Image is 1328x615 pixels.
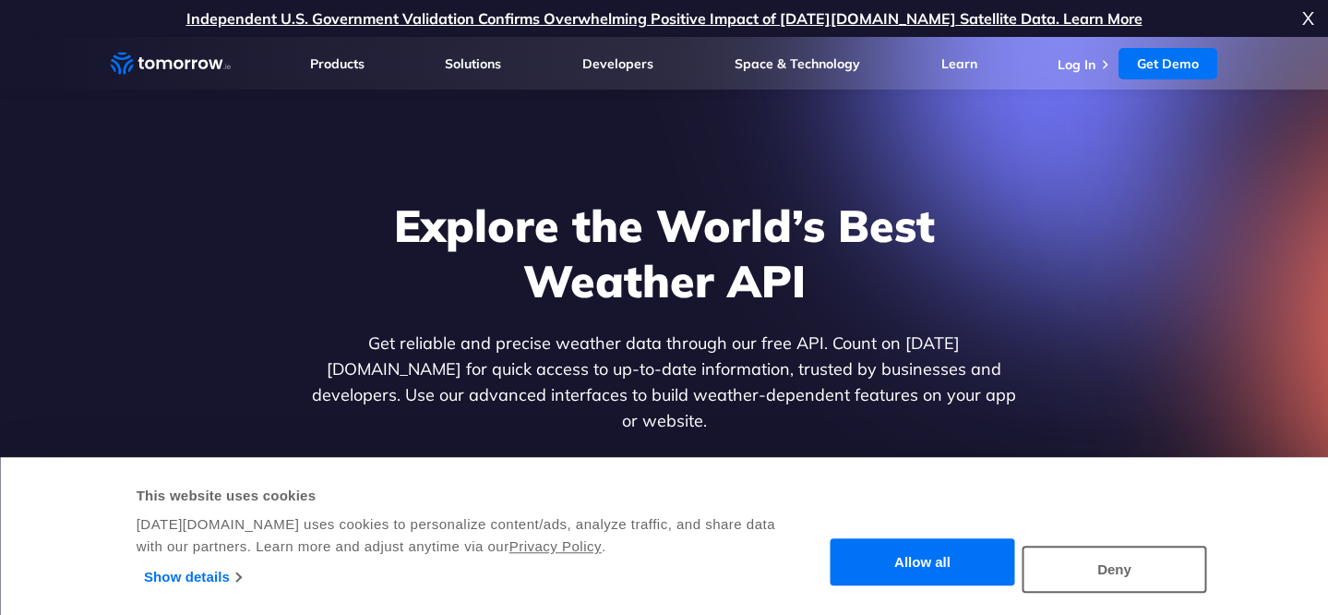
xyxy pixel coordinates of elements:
[509,538,602,554] a: Privacy Policy
[445,55,501,72] a: Solutions
[137,485,798,507] div: This website uses cookies
[1023,546,1207,593] button: Deny
[1058,56,1095,73] a: Log In
[941,55,977,72] a: Learn
[308,331,1021,434] p: Get reliable and precise weather data through our free API. Count on [DATE][DOMAIN_NAME] for quic...
[186,9,1143,28] a: Independent U.S. Government Validation Confirms Overwhelming Positive Impact of [DATE][DOMAIN_NAM...
[308,198,1021,308] h1: Explore the World’s Best Weather API
[144,563,241,591] a: Show details
[582,55,653,72] a: Developers
[831,539,1015,586] button: Allow all
[137,513,798,558] div: [DATE][DOMAIN_NAME] uses cookies to personalize content/ads, analyze traffic, and share data with...
[111,50,231,78] a: Home link
[310,55,365,72] a: Products
[1119,48,1217,79] a: Get Demo
[735,55,860,72] a: Space & Technology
